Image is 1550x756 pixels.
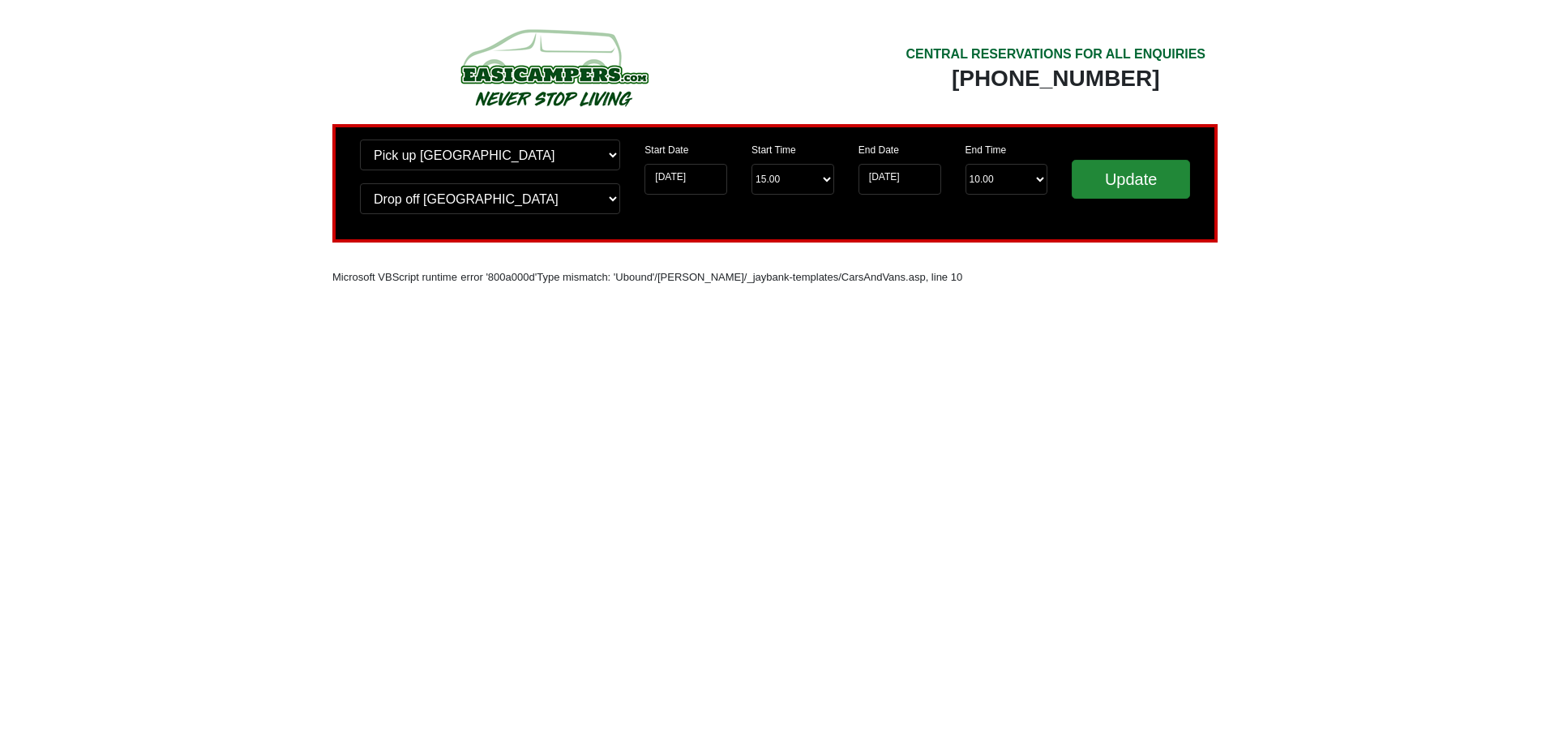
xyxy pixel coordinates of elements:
[460,271,537,283] font: error '800a000d'
[1072,160,1190,199] input: Update
[644,143,688,157] label: Start Date
[400,23,708,112] img: campers-checkout-logo.png
[926,271,963,283] font: , line 10
[537,271,654,283] font: Type mismatch: 'Ubound'
[906,64,1205,93] div: [PHONE_NUMBER]
[858,164,941,195] input: Return Date
[858,143,899,157] label: End Date
[966,143,1007,157] label: End Time
[332,271,457,283] font: Microsoft VBScript runtime
[644,164,727,195] input: Start Date
[751,143,796,157] label: Start Time
[906,45,1205,64] div: CENTRAL RESERVATIONS FOR ALL ENQUIRIES
[654,271,925,283] font: /[PERSON_NAME]/_jaybank-templates/CarsAndVans.asp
